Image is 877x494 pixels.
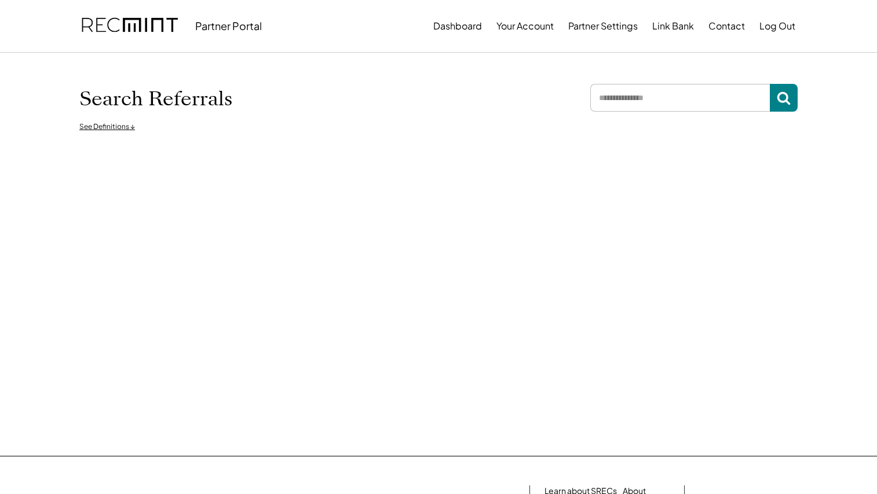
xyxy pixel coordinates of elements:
[496,14,554,38] button: Your Account
[568,14,638,38] button: Partner Settings
[82,6,178,46] img: recmint-logotype%403x.png
[433,14,482,38] button: Dashboard
[79,87,232,111] h1: Search Referrals
[195,19,262,32] div: Partner Portal
[79,122,135,132] div: See Definitions ↓
[652,14,694,38] button: Link Bank
[759,14,795,38] button: Log Out
[708,14,745,38] button: Contact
